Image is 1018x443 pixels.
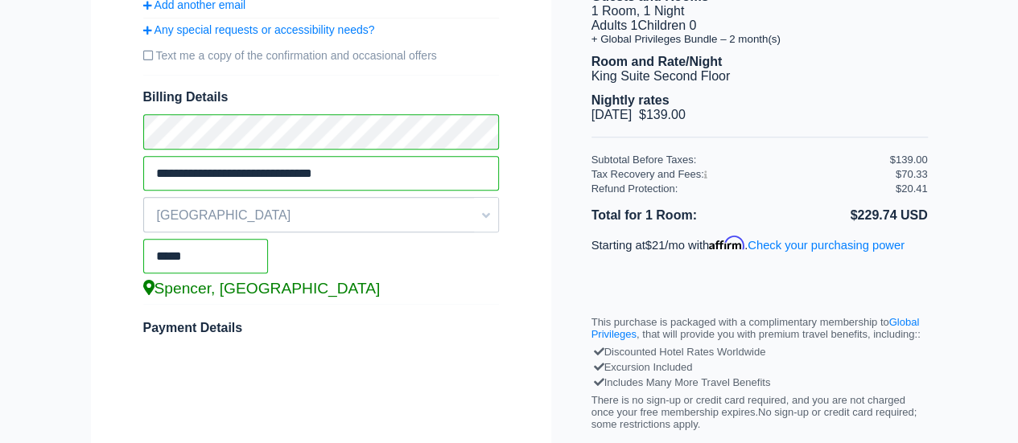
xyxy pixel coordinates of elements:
p: There is no sign-up or credit card required, and you are not charged once your free membership ex... [591,394,928,430]
li: Adults 1 [591,18,928,33]
span: $21 [645,239,666,252]
span: Payment Details [143,321,243,334]
span: [DATE] $139.00 [591,108,686,121]
div: Subtotal Before Taxes: [591,154,890,166]
span: Billing Details [143,90,499,105]
li: + Global Privileges Bundle – 2 month(s) [591,33,928,45]
label: Text me a copy of the confirmation and occasional offers [143,43,499,68]
div: Includes Many More Travel Benefits [596,375,924,390]
div: Refund Protection: [591,183,896,195]
span: Children 0 [637,18,696,32]
p: This purchase is packaged with a complimentary membership to , that will provide you with premium... [591,316,928,340]
li: King Suite Second Floor [591,69,928,84]
a: Global Privileges [591,316,920,340]
li: 1 Room, 1 Night [591,4,928,18]
span: Affirm [709,236,744,250]
iframe: PayPal Message 1 [591,266,928,282]
div: Spencer, [GEOGRAPHIC_DATA] [143,280,499,297]
div: Excursion Included [596,359,924,375]
a: Check your purchasing power - Learn more about Affirm Financing (opens in modal) [748,239,905,252]
span: [GEOGRAPHIC_DATA] [144,202,498,229]
li: $229.74 USD [760,205,928,226]
div: $70.33 [896,168,928,180]
div: Tax Recovery and Fees: [591,168,890,180]
div: $20.41 [896,183,928,195]
p: Starting at /mo with . [591,236,928,252]
b: Nightly rates [591,93,670,107]
li: Total for 1 Room: [591,205,760,226]
a: Any special requests or accessibility needs? [143,23,499,36]
div: Discounted Hotel Rates Worldwide [596,344,924,359]
b: Room and Rate/Night [591,55,723,68]
div: $139.00 [890,154,928,166]
span: No sign-up or credit card required; some restrictions apply. [591,406,917,430]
